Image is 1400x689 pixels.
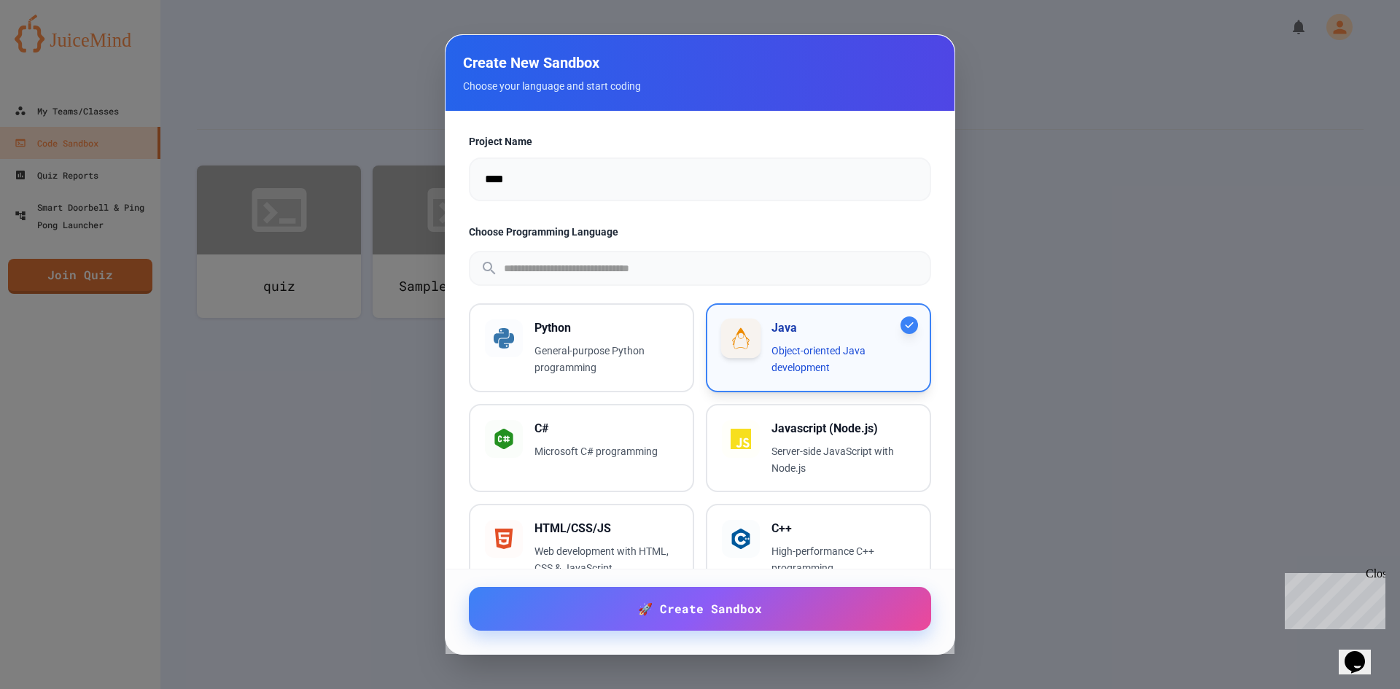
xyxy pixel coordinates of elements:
span: 🚀 Create Sandbox [638,600,762,618]
p: Choose your language and start coding [463,79,937,93]
p: Object-oriented Java development [771,343,915,376]
div: Chat with us now!Close [6,6,101,93]
label: Choose Programming Language [469,225,931,239]
h3: Java [771,319,915,337]
iframe: chat widget [1339,631,1385,674]
h3: C++ [771,520,915,537]
p: Microsoft C# programming [534,443,678,460]
p: Server-side JavaScript with Node.js [771,443,915,477]
h3: C# [534,420,678,437]
p: High-performance C++ programming [771,543,915,577]
h3: Python [534,319,678,337]
h3: Javascript (Node.js) [771,420,915,437]
p: Web development with HTML, CSS & JavaScript [534,543,678,577]
label: Project Name [469,134,931,149]
p: General-purpose Python programming [534,343,678,376]
h2: Create New Sandbox [463,52,937,73]
iframe: chat widget [1279,567,1385,629]
h3: HTML/CSS/JS [534,520,678,537]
